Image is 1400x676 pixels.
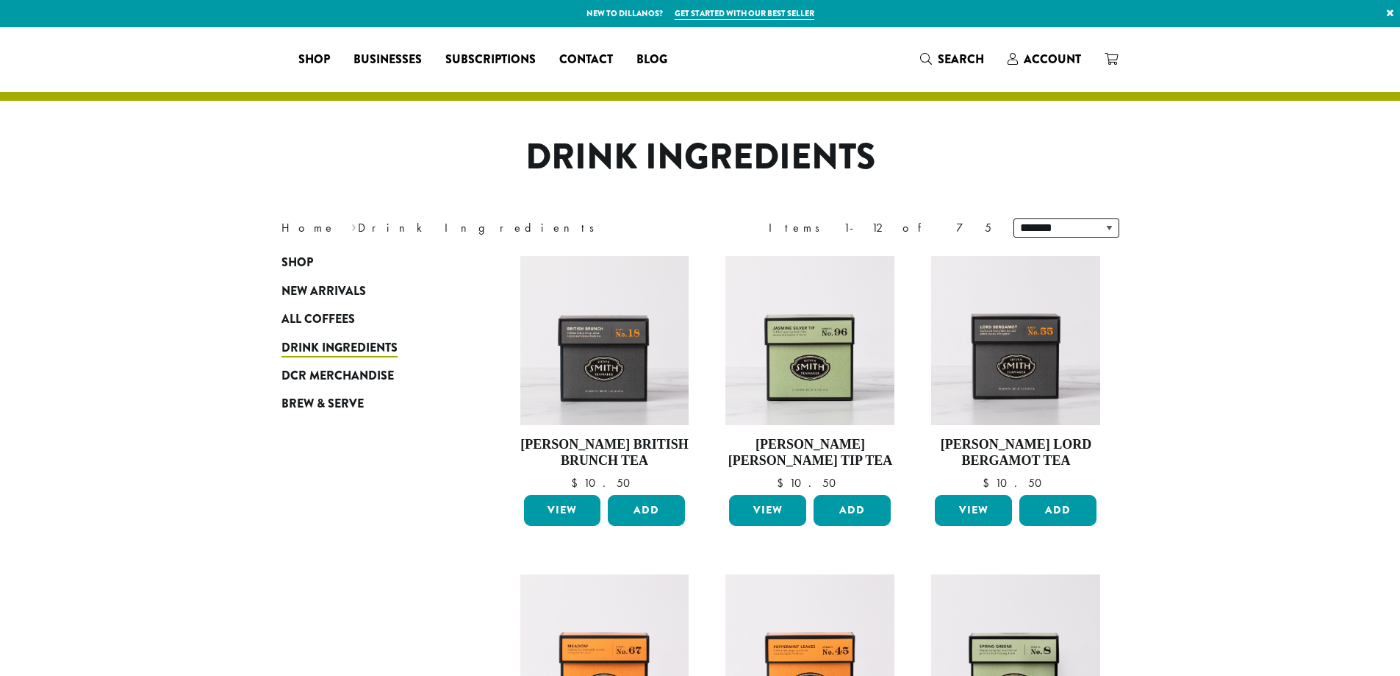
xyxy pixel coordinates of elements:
a: All Coffees [281,305,458,333]
span: Shop [298,51,330,69]
span: Search [938,51,984,68]
img: Jasmine-Silver-Tip-Signature-Green-Carton-2023.jpg [725,256,894,425]
button: Add [608,495,685,526]
span: $ [571,475,584,491]
a: [PERSON_NAME] Lord Bergamot Tea $10.50 [931,256,1100,489]
h1: Drink Ingredients [270,136,1130,179]
button: Add [1019,495,1096,526]
a: Get started with our best seller [675,7,814,20]
span: New Arrivals [281,282,366,301]
h4: [PERSON_NAME] [PERSON_NAME] Tip Tea [725,437,894,469]
span: $ [983,475,995,491]
bdi: 10.50 [983,475,1049,491]
bdi: 10.50 [571,475,637,491]
nav: Breadcrumb [281,219,678,237]
a: [PERSON_NAME] [PERSON_NAME] Tip Tea $10.50 [725,256,894,489]
span: › [351,214,356,237]
h4: [PERSON_NAME] Lord Bergamot Tea [931,437,1100,469]
a: Shop [287,48,342,71]
a: View [729,495,806,526]
span: Account [1024,51,1081,68]
a: View [935,495,1012,526]
img: Lord-Bergamot-Signature-Black-Carton-2023-1.jpg [931,256,1100,425]
div: Items 1-12 of 75 [769,219,991,237]
a: [PERSON_NAME] British Brunch Tea $10.50 [520,256,689,489]
a: Brew & Serve [281,390,458,418]
span: Drink Ingredients [281,339,398,357]
img: British-Brunch-Signature-Black-Carton-2023-2.jpg [520,256,689,425]
a: Search [908,47,996,71]
bdi: 10.50 [777,475,843,491]
span: $ [777,475,789,491]
a: Drink Ingredients [281,333,458,361]
span: DCR Merchandise [281,367,394,385]
span: Contact [559,51,613,69]
a: View [524,495,601,526]
span: Businesses [353,51,422,69]
a: Home [281,220,336,235]
span: Blog [636,51,667,69]
span: Shop [281,254,313,272]
span: All Coffees [281,310,355,329]
span: Brew & Serve [281,395,364,413]
span: Subscriptions [445,51,536,69]
h4: [PERSON_NAME] British Brunch Tea [520,437,689,469]
a: Shop [281,249,458,277]
a: New Arrivals [281,277,458,305]
a: DCR Merchandise [281,362,458,390]
button: Add [814,495,891,526]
